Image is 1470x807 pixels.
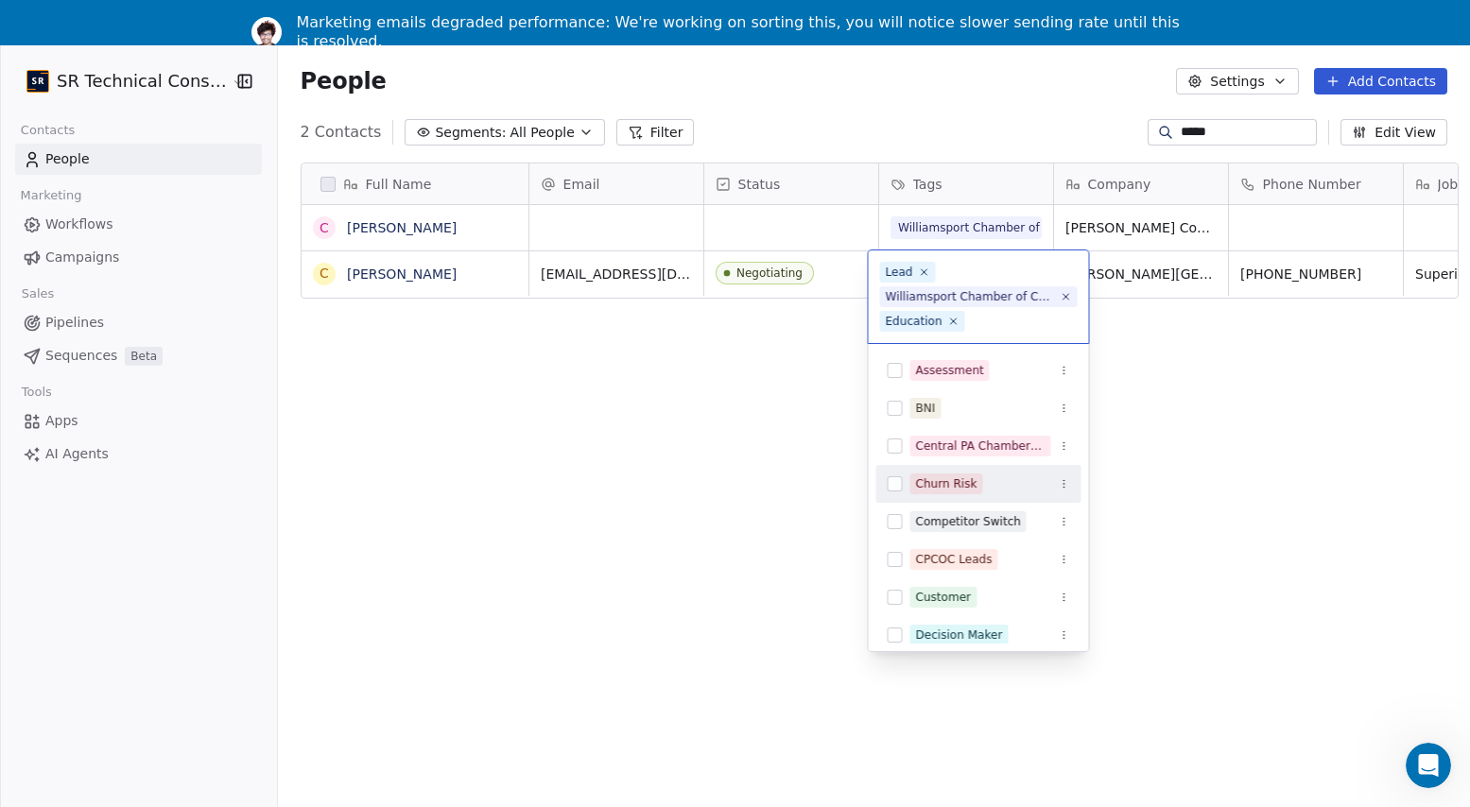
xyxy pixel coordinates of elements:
div: BNI [916,400,936,417]
div: Customer [916,589,972,606]
div: CPCOC Leads [916,551,993,568]
div: Marketing emails degraded performance: We're working on sorting this, you will notice slower send... [297,13,1189,51]
div: Competitor Switch [916,513,1021,530]
div: Churn Risk [916,475,977,492]
img: Profile image for Ram [251,17,282,47]
div: Williamsport Chamber of Commerce [886,288,1055,305]
div: Central PA Chamber of Commerce [916,438,1046,455]
div: Education [886,313,943,330]
div: Decision Maker [916,627,1003,644]
div: Assessment [916,362,984,379]
iframe: Intercom live chat [1406,743,1451,788]
div: Lead [886,264,913,281]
